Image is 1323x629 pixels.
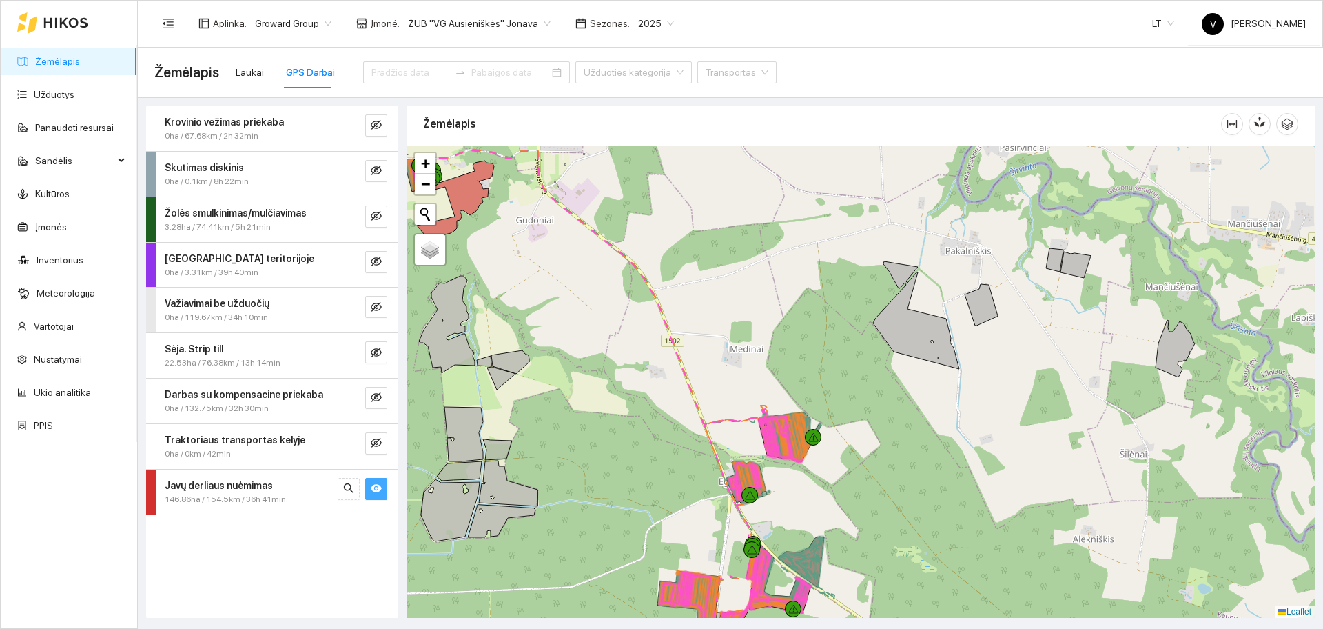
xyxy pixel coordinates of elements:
div: Laukai [236,65,264,80]
span: V [1210,13,1216,35]
div: [GEOGRAPHIC_DATA] teritorijoje0ha / 3.31km / 39h 40mineye-invisible [146,243,398,288]
a: Įmonės [35,221,67,232]
button: menu-fold [154,10,182,37]
strong: Darbas su kompensacine priekaba [165,389,323,400]
a: Layers [415,234,445,265]
a: Kultūros [35,188,70,199]
span: 22.53ha / 76.38km / 13h 14min [165,357,280,370]
a: Nustatymai [34,354,82,365]
span: eye [371,483,382,496]
strong: Javų derliaus nuėmimas [165,480,273,491]
span: LT [1152,13,1174,34]
a: Vartotojai [34,321,74,332]
div: Važiavimai be užduočių0ha / 119.67km / 34h 10mineye-invisible [146,288,398,332]
span: search [343,483,354,496]
strong: Sėja. Strip till [165,343,223,355]
a: Panaudoti resursai [35,122,114,133]
div: Skutimas diskinis0ha / 0.1km / 8h 22mineye-invisible [146,152,398,197]
a: Ūkio analitika [34,387,91,398]
a: Zoom out [415,174,435,194]
div: GPS Darbai [286,65,335,80]
span: eye-invisible [371,301,382,314]
span: eye-invisible [371,437,382,450]
span: Aplinka : [213,16,247,31]
span: menu-fold [162,17,174,30]
span: shop [356,18,367,29]
div: Sėja. Strip till22.53ha / 76.38km / 13h 14mineye-invisible [146,333,398,378]
span: eye-invisible [371,165,382,178]
button: eye-invisible [365,341,387,363]
span: Sezonas : [590,16,630,31]
span: [PERSON_NAME] [1202,18,1306,29]
a: PPIS [34,420,53,431]
span: Įmonė : [371,16,400,31]
span: ŽŪB "VG Ausieniškės" Jonava [408,13,551,34]
button: eye-invisible [365,160,387,182]
span: to [455,67,466,78]
a: Zoom in [415,153,435,174]
span: 146.86ha / 154.5km / 36h 41min [165,493,286,506]
strong: Važiavimai be užduočių [165,298,269,309]
div: Traktoriaus transportas kelyje0ha / 0km / 42mineye-invisible [146,424,398,469]
span: eye-invisible [371,256,382,269]
span: Groward Group [255,13,331,34]
span: 0ha / 0.1km / 8h 22min [165,175,249,188]
span: 2025 [638,13,674,34]
div: Krovinio vežimas priekaba0ha / 67.68km / 2h 32mineye-invisible [146,106,398,151]
button: eye-invisible [365,432,387,455]
span: Žemėlapis [154,61,219,83]
span: + [421,154,430,172]
span: 0ha / 132.75km / 32h 30min [165,402,269,415]
button: column-width [1221,113,1243,135]
span: column-width [1222,119,1242,130]
button: eye-invisible [365,251,387,273]
input: Pradžios data [371,65,449,80]
span: 3.28ha / 74.41km / 5h 21min [165,221,271,234]
button: eye-invisible [365,387,387,409]
div: Javų derliaus nuėmimas146.86ha / 154.5km / 36h 41minsearcheye [146,470,398,515]
span: Sandėlis [35,147,114,174]
strong: Traktoriaus transportas kelyje [165,435,305,446]
button: eye-invisible [365,296,387,318]
button: search [338,478,360,500]
button: eye [365,478,387,500]
span: 0ha / 3.31km / 39h 40min [165,266,258,279]
strong: [GEOGRAPHIC_DATA] teritorijoje [165,253,314,264]
a: Meteorologija [37,288,95,299]
div: Žemėlapis [423,104,1221,143]
span: − [421,175,430,192]
button: eye-invisible [365,206,387,228]
input: Pabaigos data [471,65,549,80]
strong: Skutimas diskinis [165,162,244,173]
span: eye-invisible [371,210,382,223]
span: eye-invisible [371,347,382,360]
span: calendar [575,18,586,29]
a: Inventorius [37,254,83,266]
a: Žemėlapis [35,56,80,67]
button: eye-invisible [365,114,387,137]
span: 0ha / 67.68km / 2h 32min [165,130,258,143]
span: eye-invisible [371,392,382,405]
strong: Krovinio vežimas priekaba [165,117,284,128]
span: swap-right [455,67,466,78]
button: Initiate a new search [415,204,435,225]
span: 0ha / 0km / 42min [165,448,231,461]
strong: Žolės smulkinimas/mulčiavimas [165,208,307,219]
a: Leaflet [1278,607,1311,617]
span: 0ha / 119.67km / 34h 10min [165,311,268,324]
a: Užduotys [34,89,74,100]
span: layout [198,18,209,29]
div: Žolės smulkinimas/mulčiavimas3.28ha / 74.41km / 5h 21mineye-invisible [146,197,398,242]
span: eye-invisible [371,119,382,132]
div: Darbas su kompensacine priekaba0ha / 132.75km / 32h 30mineye-invisible [146,379,398,423]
